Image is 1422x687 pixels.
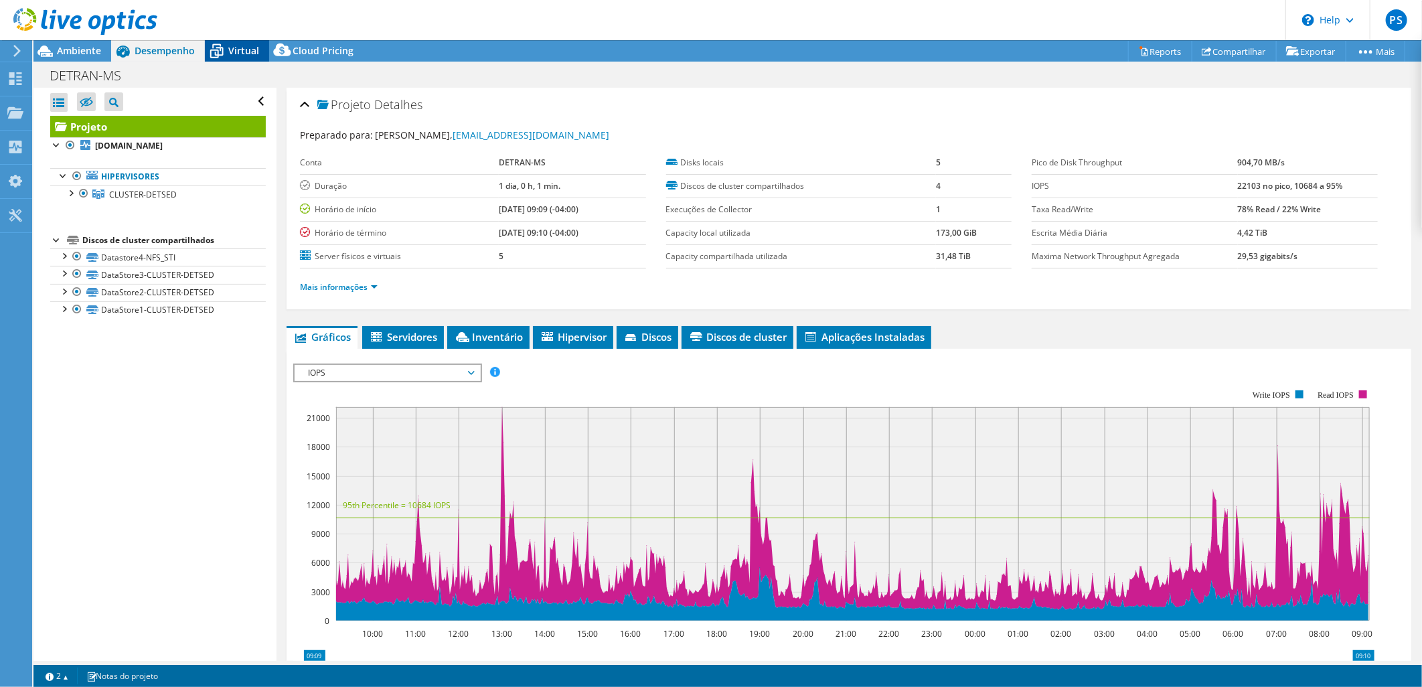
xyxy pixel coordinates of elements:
[1238,157,1285,168] b: 904,70 MB/s
[1137,628,1158,639] text: 04:00
[362,628,383,639] text: 10:00
[1302,14,1314,26] svg: \n
[369,330,437,343] span: Servidores
[623,330,671,343] span: Discos
[44,68,142,83] h1: DETRAN-MS
[95,140,163,151] b: [DOMAIN_NAME]
[1032,226,1238,240] label: Escrita Média Diária
[688,330,787,343] span: Discos de cluster
[936,227,977,238] b: 173,00 GiB
[1032,156,1238,169] label: Pico de Disk Throughput
[50,284,266,301] a: DataStore2-CLUSTER-DETSED
[1309,628,1330,639] text: 08:00
[50,266,266,283] a: DataStore3-CLUSTER-DETSED
[311,557,330,568] text: 6000
[1192,41,1277,62] a: Compartilhar
[300,156,499,169] label: Conta
[300,129,373,141] label: Preparado para:
[836,628,856,639] text: 21:00
[50,185,266,203] a: CLUSTER-DETSED
[228,44,259,57] span: Virtual
[50,116,266,137] a: Projeto
[1238,204,1322,215] b: 78% Read / 22% Write
[300,179,499,193] label: Duração
[293,44,353,57] span: Cloud Pricing
[50,301,266,319] a: DataStore1-CLUSTER-DETSED
[921,628,942,639] text: 23:00
[109,189,177,200] span: CLUSTER-DETSED
[1276,41,1346,62] a: Exportar
[663,628,684,639] text: 17:00
[311,528,330,540] text: 9000
[375,129,609,141] span: [PERSON_NAME],
[1266,628,1287,639] text: 07:00
[1032,179,1238,193] label: IOPS
[1238,250,1298,262] b: 29,53 gigabits/s
[706,628,727,639] text: 18:00
[300,226,499,240] label: Horário de término
[491,628,512,639] text: 13:00
[448,628,469,639] text: 12:00
[307,412,330,424] text: 21000
[666,203,936,216] label: Execuções de Collector
[936,157,941,168] b: 5
[666,156,936,169] label: Disks locais
[793,628,813,639] text: 20:00
[293,330,351,343] span: Gráficos
[666,226,936,240] label: Capacity local utilizada
[454,330,523,343] span: Inventário
[301,365,473,381] span: IOPS
[77,668,167,684] a: Notas do projeto
[620,628,641,639] text: 16:00
[300,250,499,263] label: Server físicos e virtuais
[82,232,266,248] div: Discos de cluster compartilhados
[499,250,503,262] b: 5
[1094,628,1115,639] text: 03:00
[803,330,925,343] span: Aplicações Instaladas
[1238,227,1268,238] b: 4,42 TiB
[540,330,607,343] span: Hipervisor
[1222,628,1243,639] text: 06:00
[666,250,936,263] label: Capacity compartilhada utilizada
[965,628,985,639] text: 00:00
[50,137,266,155] a: [DOMAIN_NAME]
[499,227,578,238] b: [DATE] 09:10 (-04:00)
[311,587,330,598] text: 3000
[1008,628,1028,639] text: 01:00
[405,628,426,639] text: 11:00
[343,500,451,511] text: 95th Percentile = 10684 IOPS
[936,250,971,262] b: 31,48 TiB
[1346,41,1405,62] a: Mais
[936,204,941,215] b: 1
[878,628,899,639] text: 22:00
[57,44,101,57] span: Ambiente
[1352,628,1372,639] text: 09:00
[577,628,598,639] text: 15:00
[300,203,499,216] label: Horário de início
[1253,390,1290,400] text: Write IOPS
[1238,180,1343,192] b: 22103 no pico, 10684 a 95%
[534,628,555,639] text: 14:00
[1318,390,1354,400] text: Read IOPS
[936,180,941,192] b: 4
[1180,628,1200,639] text: 05:00
[499,157,546,168] b: DETRAN-MS
[1050,628,1071,639] text: 02:00
[307,441,330,453] text: 18000
[36,668,78,684] a: 2
[1032,203,1238,216] label: Taxa Read/Write
[307,500,330,511] text: 12000
[1128,41,1192,62] a: Reports
[50,248,266,266] a: Datastore4-NFS_STI
[666,179,936,193] label: Discos de cluster compartilhados
[50,168,266,185] a: Hipervisores
[317,98,371,112] span: Projeto
[300,281,378,293] a: Mais informações
[307,471,330,482] text: 15000
[749,628,770,639] text: 19:00
[325,615,329,627] text: 0
[499,180,560,192] b: 1 dia, 0 h, 1 min.
[499,204,578,215] b: [DATE] 09:09 (-04:00)
[453,129,609,141] a: [EMAIL_ADDRESS][DOMAIN_NAME]
[135,44,195,57] span: Desempenho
